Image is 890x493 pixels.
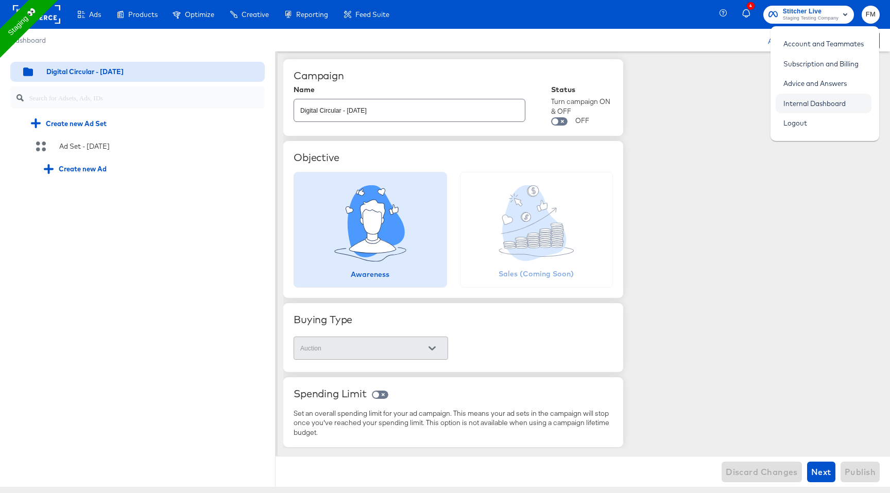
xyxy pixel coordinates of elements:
span: Optimize [185,10,214,19]
div: Digital Circular - [DATE] [10,62,265,82]
span: Creative [242,10,269,19]
div: Name [294,85,525,94]
a: Dashboard [10,36,46,44]
div: Create new Ad [36,159,265,179]
button: FM [862,6,880,24]
div: Awareness [351,269,389,279]
div: Ad Set - [DATE] [59,142,110,151]
div: Buying Type [294,313,613,326]
button: 4 [741,5,758,25]
div: Turn campaign ON & OFF [551,97,613,116]
div: Create new Ad [44,164,107,174]
span: Next [811,465,831,479]
div: Active A/C Budget [757,32,833,48]
span: Products [128,10,158,19]
input: Search for Adsets, Ads, IDs [29,82,265,104]
a: Internal Dashboard [776,94,853,113]
div: Digital Circular - [DATE] [46,67,124,77]
span: Reporting [296,10,328,19]
div: Set an overall spending limit for your ad campaign. This means your ad sets in the campaign will ... [294,409,613,437]
div: Create new Ad Set [23,113,265,133]
div: Sales (Coming Soon) [499,269,574,279]
div: Objective [294,151,613,164]
button: Next [807,462,835,482]
span: Feed Suite [355,10,389,19]
a: Advice and Answers [776,74,854,93]
div: Status [551,85,613,94]
div: 4 [747,2,755,10]
div: OFF [575,116,589,126]
a: Subscription and Billing [776,55,866,73]
a: Account and Teammates [776,34,871,53]
span: Stitcher Live [783,6,838,17]
a: Logout [776,114,815,132]
div: Ad Set - [DATE] [10,136,265,156]
div: Create new Ad Set [31,118,107,128]
div: Spending Limit [294,388,367,400]
div: Campaign [294,69,613,82]
span: FM [866,9,876,21]
button: Stitcher LiveStaging Testing Company [763,6,854,24]
span: Ads [89,10,101,19]
span: Staging Testing Company [783,14,838,23]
